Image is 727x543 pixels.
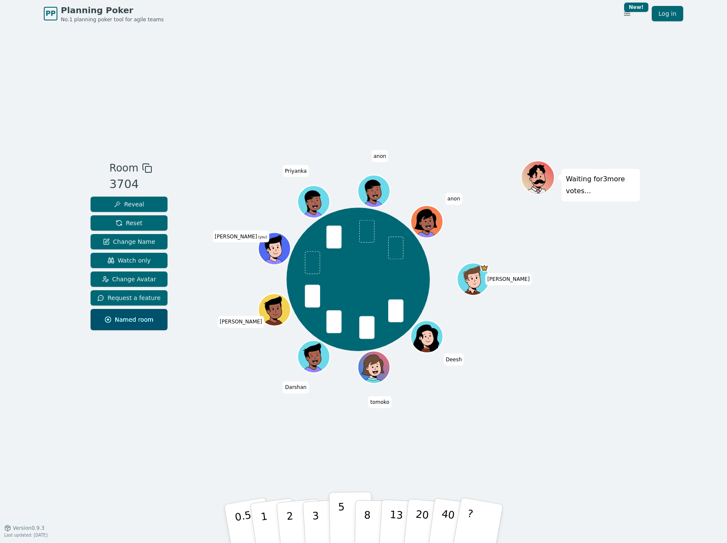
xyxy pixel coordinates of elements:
[91,309,168,330] button: Named room
[259,234,289,264] button: Click to change your avatar
[4,533,48,537] span: Last updated: [DATE]
[13,525,45,532] span: Version 0.9.3
[61,16,164,23] span: No.1 planning poker tool for agile teams
[257,235,267,239] span: (you)
[624,3,648,12] div: New!
[109,160,138,176] span: Room
[45,9,55,19] span: PP
[102,275,156,283] span: Change Avatar
[485,273,532,285] span: Click to change your name
[372,150,389,162] span: Click to change your name
[91,234,168,249] button: Change Name
[619,6,635,21] button: New!
[443,354,464,366] span: Click to change your name
[91,253,168,268] button: Watch only
[61,4,164,16] span: Planning Poker
[103,237,155,246] span: Change Name
[44,4,164,23] a: PPPlanning PokerNo.1 planning poker tool for agile teams
[108,256,151,265] span: Watch only
[91,271,168,287] button: Change Avatar
[116,219,142,227] span: Reset
[91,290,168,306] button: Request a feature
[109,176,152,193] div: 3704
[368,396,392,408] span: Click to change your name
[91,197,168,212] button: Reveal
[283,382,309,394] span: Click to change your name
[4,525,45,532] button: Version0.9.3
[480,264,488,272] span: Colin is the host
[283,165,309,177] span: Click to change your name
[91,215,168,231] button: Reset
[105,315,153,324] span: Named room
[652,6,683,21] a: Log in
[566,173,636,197] p: Waiting for 3 more votes...
[97,294,161,302] span: Request a feature
[114,200,144,209] span: Reveal
[218,316,264,328] span: Click to change your name
[445,193,462,205] span: Click to change your name
[213,231,269,243] span: Click to change your name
